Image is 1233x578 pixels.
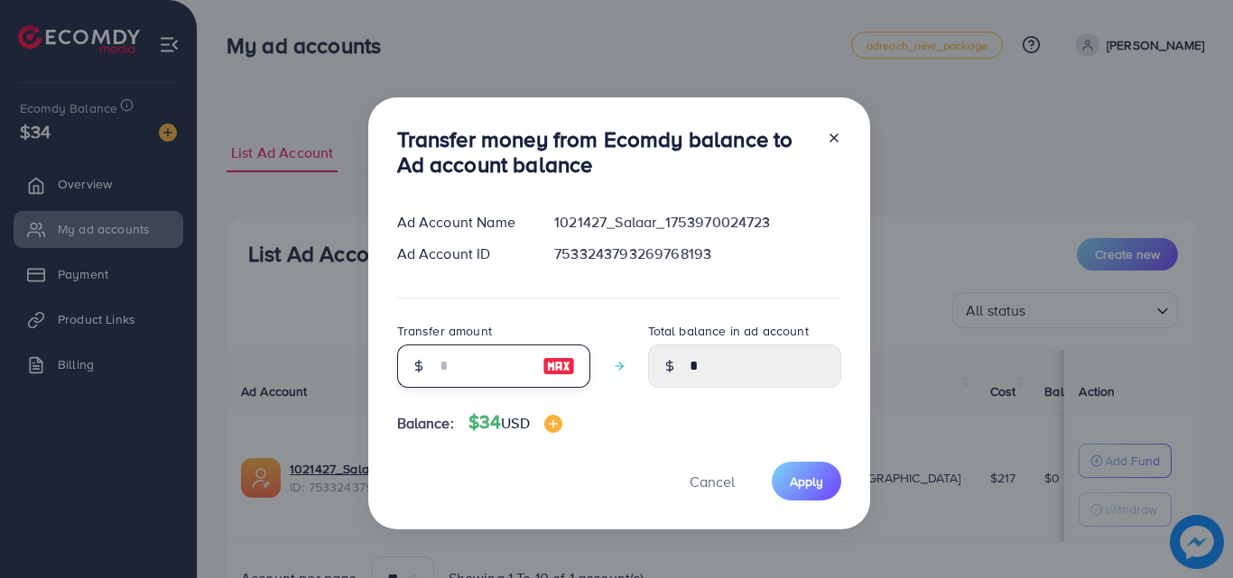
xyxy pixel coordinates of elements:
[648,322,809,340] label: Total balance in ad account
[690,472,735,491] span: Cancel
[544,415,562,433] img: image
[772,462,841,500] button: Apply
[383,212,541,233] div: Ad Account Name
[397,322,492,340] label: Transfer amount
[540,243,855,264] div: 7533243793269768193
[667,462,757,500] button: Cancel
[540,212,855,233] div: 1021427_Salaar_1753970024723
[501,413,529,433] span: USD
[397,413,454,434] span: Balance:
[542,355,575,377] img: image
[397,126,812,179] h3: Transfer money from Ecomdy balance to Ad account balance
[468,411,562,434] h4: $34
[790,472,823,491] span: Apply
[383,243,541,264] div: Ad Account ID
